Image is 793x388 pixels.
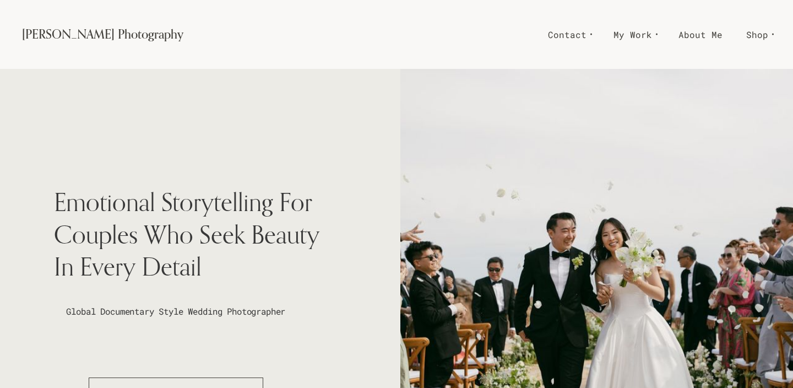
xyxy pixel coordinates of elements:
[734,25,783,44] a: Shop
[746,26,768,42] span: Shop
[666,25,734,44] a: About Me
[536,25,601,44] a: Contact
[66,306,285,317] span: Global Documentary Style Wedding Photographer
[54,186,325,282] span: Emotional Storytelling For Couples Who Seek Beauty In Every Detail
[613,26,652,42] span: My Work
[601,25,666,44] a: My Work
[548,26,586,42] span: Contact
[22,20,183,50] a: [PERSON_NAME] Photography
